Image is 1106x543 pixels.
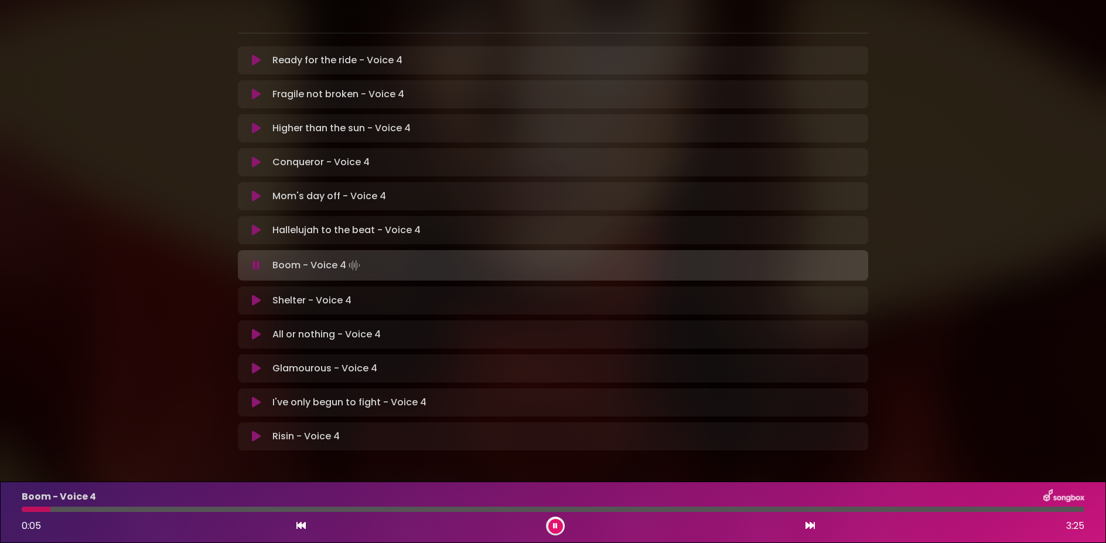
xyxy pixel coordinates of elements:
p: I've only begun to fight - Voice 4 [272,395,426,409]
p: Risin - Voice 4 [272,429,340,443]
p: Hallelujah to the beat - Voice 4 [272,223,421,237]
p: Ready for the ride - Voice 4 [272,53,402,67]
p: Glamourous - Voice 4 [272,361,377,375]
p: All or nothing - Voice 4 [272,327,381,341]
p: Boom - Voice 4 [272,257,363,274]
p: Boom - Voice 4 [22,490,96,504]
p: Shelter - Voice 4 [272,293,351,308]
p: Mom's day off - Voice 4 [272,189,386,203]
img: waveform4.gif [346,257,363,274]
p: Conqueror - Voice 4 [272,155,370,169]
img: songbox-logo-white.png [1043,489,1084,504]
p: Fragile not broken - Voice 4 [272,87,404,101]
p: Higher than the sun - Voice 4 [272,121,411,135]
